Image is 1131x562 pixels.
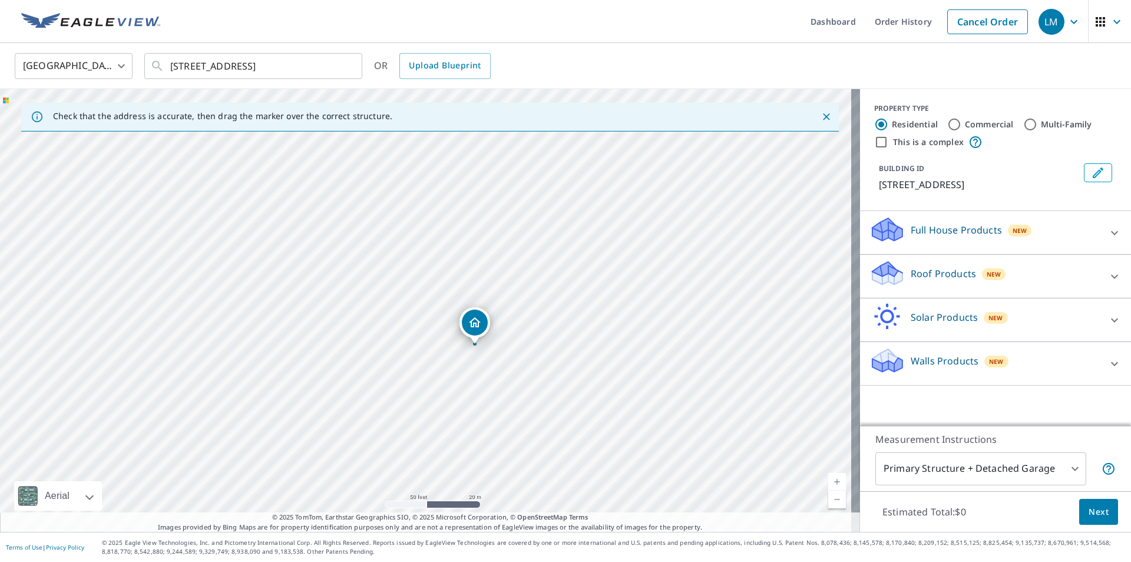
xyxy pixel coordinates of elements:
a: OpenStreetMap [517,512,567,521]
div: [GEOGRAPHIC_DATA] [15,50,133,83]
p: Roof Products [911,267,976,281]
div: LM [1039,9,1064,35]
button: Next [1079,499,1118,525]
label: This is a complex [893,136,964,148]
a: Terms [569,512,588,521]
div: Aerial [14,481,102,511]
span: Your report will include the primary structure and a detached garage if one exists. [1102,462,1116,476]
p: Full House Products [911,223,1002,237]
p: [STREET_ADDRESS] [879,178,1079,192]
div: Aerial [41,481,73,511]
label: Residential [892,119,938,130]
p: Measurement Instructions [875,432,1116,446]
span: © 2025 TomTom, Earthstar Geographics SIO, © 2025 Microsoft Corporation, © [272,512,588,522]
p: Estimated Total: $0 [873,499,975,525]
p: | [6,544,84,551]
label: Multi-Family [1041,119,1092,130]
label: Commercial [965,119,1014,130]
div: PROPERTY TYPE [874,103,1117,114]
a: Current Level 19, Zoom Out [828,491,846,508]
p: Solar Products [911,310,978,324]
p: © 2025 Eagle View Technologies, Inc. and Pictometry International Corp. All Rights Reserved. Repo... [102,538,1125,556]
div: OR [374,53,491,79]
div: Roof ProductsNew [869,259,1122,293]
p: BUILDING ID [879,163,924,173]
button: Edit building 1 [1084,163,1112,182]
div: Primary Structure + Detached Garage [875,452,1086,485]
input: Search by address or latitude-longitude [170,50,338,83]
img: EV Logo [21,13,160,31]
span: New [1013,226,1027,235]
div: Dropped pin, building 1, Residential property, 21201 E 13 Mile Rd Saint Clair Shores, MI 48082 [459,307,490,344]
a: Terms of Use [6,543,42,551]
div: Solar ProductsNew [869,303,1122,337]
p: Walls Products [911,354,978,368]
div: Walls ProductsNew [869,347,1122,380]
span: Next [1089,505,1109,520]
a: Upload Blueprint [399,53,490,79]
span: Upload Blueprint [409,58,481,73]
p: Check that the address is accurate, then drag the marker over the correct structure. [53,111,392,121]
span: New [989,357,1004,366]
div: Full House ProductsNew [869,216,1122,249]
span: New [988,313,1003,323]
a: Current Level 19, Zoom In [828,473,846,491]
span: New [987,270,1001,279]
button: Close [819,109,834,124]
a: Cancel Order [947,9,1028,34]
a: Privacy Policy [46,543,84,551]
